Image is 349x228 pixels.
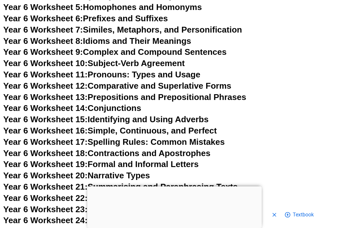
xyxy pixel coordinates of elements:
a: Year 6 Worksheet 9:Complex and Compound Sentences [3,47,227,57]
a: Year 6 Worksheet 23:Alliteration and Onomatopoeia [3,204,210,214]
span: Year 6 Worksheet 8: [3,36,83,46]
span: Year 6 Worksheet 14: [3,103,88,113]
span: Year 6 Worksheet 11: [3,70,88,79]
span: Year 6 Worksheet 10: [3,58,88,68]
span: Year 6 Worksheet 17: [3,137,88,147]
a: Year 6 Worksheet 22:Understanding Tone and Mood in Writing [3,193,251,203]
span: Year 6 Worksheet 19: [3,159,88,169]
a: Year 6 Worksheet 21:Summarising and Paraphrasing Texts [3,182,238,192]
span: Year 6 Worksheet 15: [3,114,88,124]
span: Year 6 Worksheet 13: [3,92,88,102]
a: Year 6 Worksheet 13:Prepositions and Prepositional Phrases [3,92,246,102]
span: Year 6 Worksheet 21: [3,182,88,192]
a: Year 6 Worksheet 19:Formal and Informal Letters [3,159,199,169]
a: Year 6 Worksheet 16:Simple, Continuous, and Perfect [3,126,217,135]
span: Year 6 Worksheet 24: [3,215,88,225]
a: Year 6 Worksheet 14:Conjunctions [3,103,141,113]
span: Year 6 Worksheet 7: [3,25,83,35]
a: Year 6 Worksheet 15:Identifying and Using Adverbs [3,114,208,124]
span: Go to shopping options for Textbook [293,208,314,221]
span: Year 6 Worksheet 5: [3,2,83,12]
svg: Close shopping anchor [271,212,278,218]
a: Year 6 Worksheet 18:Contractions and Apostrophes [3,148,210,158]
span: Year 6 Worksheet 12: [3,81,88,91]
span: Year 6 Worksheet 22: [3,193,88,203]
a: Year 6 Worksheet 10:Subject-Verb Agreement [3,58,185,68]
span: Year 6 Worksheet 6: [3,14,83,23]
span: Year 6 Worksheet 18: [3,148,88,158]
span: Year 6 Worksheet 16: [3,126,88,135]
iframe: Advertisement [87,186,262,208]
a: Year 6 Worksheet 7:Similes, Metaphors, and Personification [3,25,242,35]
a: Year 6 Worksheet 24:Persuasive Writing Techniques [3,215,211,225]
a: Year 6 Worksheet 8:Idioms and Their Meanings [3,36,191,46]
span: Year 6 Worksheet 20: [3,171,88,180]
a: Year 6 Worksheet 11:Pronouns: Types and Usage [3,70,200,79]
iframe: Chat Widget [317,197,349,228]
a: Year 6 Worksheet 12:Comparative and Superlative Forms [3,81,231,91]
a: Year 6 Worksheet 5:Homophones and Homonyms [3,2,202,12]
a: Year 6 Worksheet 6:Prefixes and Suffixes [3,14,168,23]
a: Year 6 Worksheet 17:Spelling Rules: Common Mistakes [3,137,225,147]
span: Year 6 Worksheet 23: [3,204,88,214]
a: Year 6 Worksheet 20:Narrative Types [3,171,150,180]
span: Year 6 Worksheet 9: [3,47,83,57]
